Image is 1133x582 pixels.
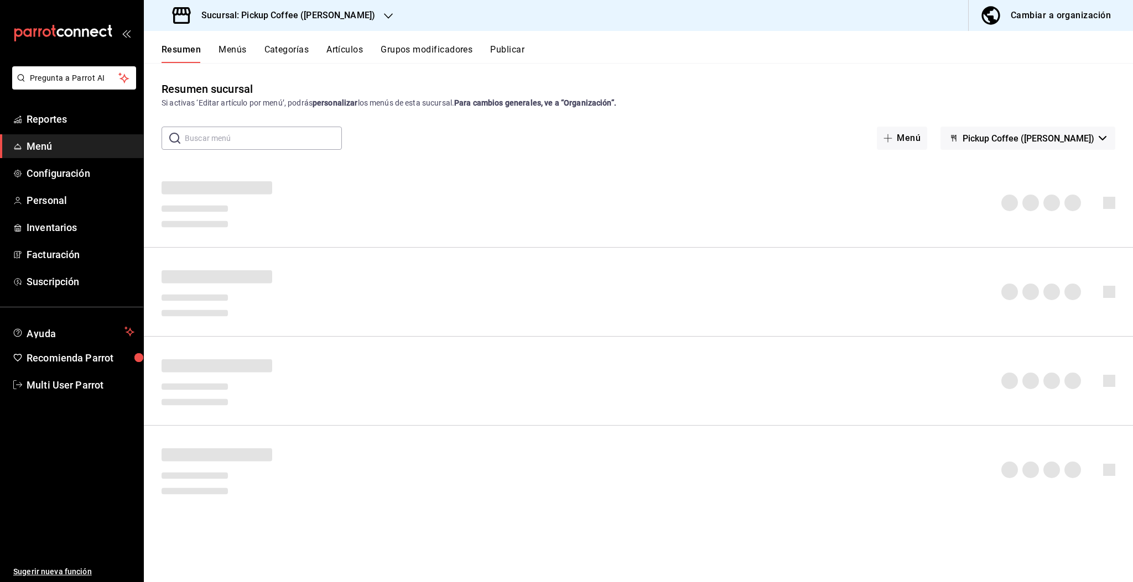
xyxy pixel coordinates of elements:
span: Reportes [27,112,134,127]
strong: personalizar [313,98,358,107]
h3: Sucursal: Pickup Coffee ([PERSON_NAME]) [193,9,375,22]
button: Categorías [264,44,309,63]
div: navigation tabs [162,44,1133,63]
span: Pickup Coffee ([PERSON_NAME]) [963,133,1094,144]
button: Pregunta a Parrot AI [12,66,136,90]
a: Pregunta a Parrot AI [8,80,136,92]
span: Configuración [27,166,134,181]
button: Publicar [490,44,524,63]
input: Buscar menú [185,127,342,149]
span: Recomienda Parrot [27,350,134,365]
span: Facturación [27,247,134,262]
div: Cambiar a organización [1011,8,1111,23]
button: Artículos [326,44,363,63]
span: Multi User Parrot [27,377,134,392]
span: Pregunta a Parrot AI [30,72,119,84]
strong: Para cambios generales, ve a “Organización”. [454,98,616,107]
span: Menú [27,139,134,154]
button: open_drawer_menu [122,29,131,38]
div: Resumen sucursal [162,81,253,97]
span: Personal [27,193,134,208]
span: Sugerir nueva función [13,566,134,578]
button: Grupos modificadores [381,44,472,63]
span: Suscripción [27,274,134,289]
div: Si activas ‘Editar artículo por menú’, podrás los menús de esta sucursal. [162,97,1115,109]
button: Menús [219,44,246,63]
button: Resumen [162,44,201,63]
span: Inventarios [27,220,134,235]
button: Pickup Coffee ([PERSON_NAME]) [940,127,1115,150]
span: Ayuda [27,325,120,338]
button: Menú [877,127,927,150]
